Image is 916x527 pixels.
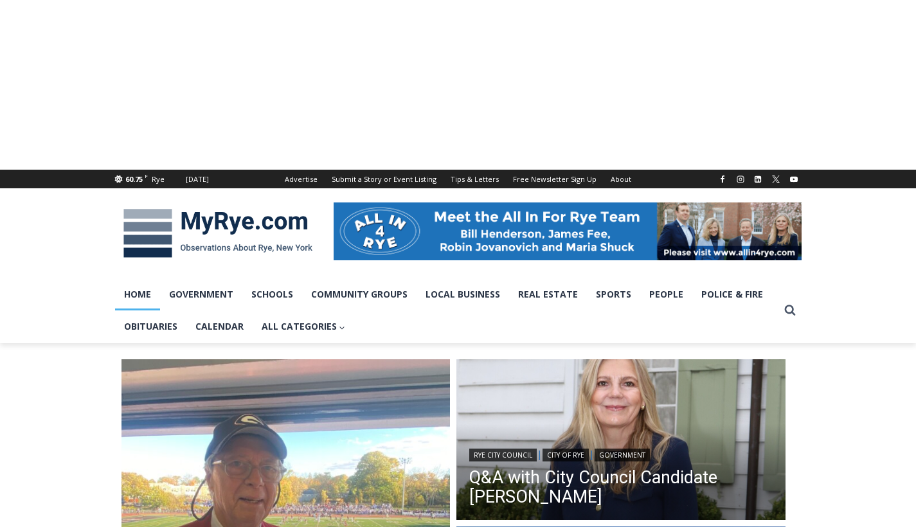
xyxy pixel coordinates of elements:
[186,310,253,343] a: Calendar
[456,359,786,524] a: Read More Q&A with City Council Candidate Maria Tufvesson Shuck
[186,174,209,185] div: [DATE]
[278,170,325,188] a: Advertise
[509,278,587,310] a: Real Estate
[325,170,444,188] a: Submit a Story or Event Listing
[733,172,748,187] a: Instagram
[768,172,784,187] a: X
[469,449,537,461] a: Rye City Council
[125,174,143,184] span: 60.75
[417,278,509,310] a: Local Business
[145,172,148,179] span: F
[595,449,650,461] a: Government
[115,278,778,343] nav: Primary Navigation
[469,446,773,461] div: | |
[242,278,302,310] a: Schools
[604,170,638,188] a: About
[506,170,604,188] a: Free Newsletter Sign Up
[160,278,242,310] a: Government
[115,310,186,343] a: Obituaries
[115,200,321,267] img: MyRye.com
[152,174,165,185] div: Rye
[469,468,773,506] a: Q&A with City Council Candidate [PERSON_NAME]
[444,170,506,188] a: Tips & Letters
[334,202,802,260] img: All in for Rye
[587,278,640,310] a: Sports
[543,449,589,461] a: City of Rye
[253,310,355,343] a: All Categories
[302,278,417,310] a: Community Groups
[278,170,638,188] nav: Secondary Navigation
[640,278,692,310] a: People
[786,172,802,187] a: YouTube
[262,319,346,334] span: All Categories
[715,172,730,187] a: Facebook
[115,278,160,310] a: Home
[456,359,786,524] img: (PHOTO: City council candidate Maria Tufvesson Shuck.)
[778,299,802,322] button: View Search Form
[692,278,772,310] a: Police & Fire
[750,172,766,187] a: Linkedin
